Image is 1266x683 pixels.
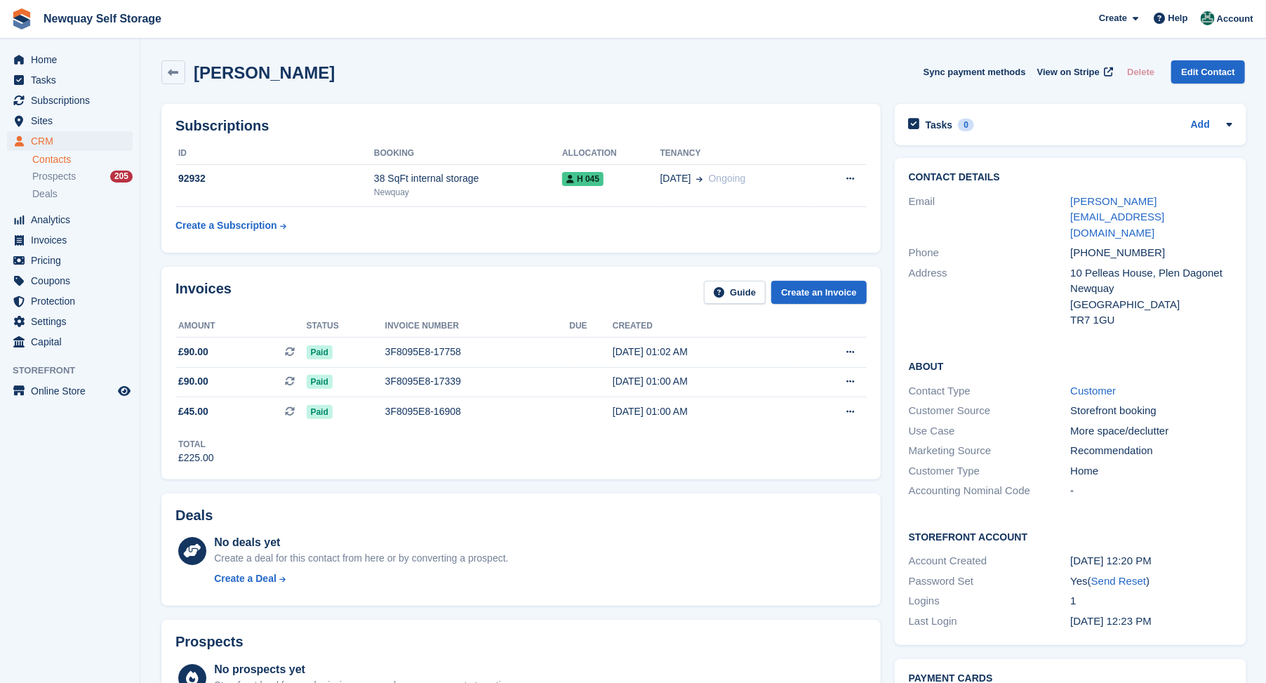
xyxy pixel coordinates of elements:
[385,315,570,338] th: Invoice number
[374,142,562,165] th: Booking
[909,443,1071,459] div: Marketing Source
[1168,11,1188,25] span: Help
[562,172,604,186] span: H 045
[909,194,1071,241] div: Email
[31,230,115,250] span: Invoices
[1070,423,1232,439] div: More space/declutter
[385,345,570,359] div: 3F8095E8-17758
[385,404,570,419] div: 3F8095E8-16908
[7,111,133,131] a: menu
[1070,245,1232,261] div: [PHONE_NUMBER]
[38,7,167,30] a: Newquay Self Storage
[1070,265,1232,281] div: 10 Pelleas House, Plen Dagonet
[214,571,508,586] a: Create a Deal
[660,142,814,165] th: Tenancy
[1070,312,1232,329] div: TR7 1GU
[1070,443,1232,459] div: Recommendation
[613,374,795,389] div: [DATE] 01:00 AM
[709,173,746,184] span: Ongoing
[7,312,133,331] a: menu
[175,171,374,186] div: 92932
[31,70,115,90] span: Tasks
[32,187,133,201] a: Deals
[307,405,333,419] span: Paid
[31,50,115,69] span: Home
[178,451,214,465] div: £225.00
[1070,573,1232,590] div: Yes
[7,210,133,230] a: menu
[7,131,133,151] a: menu
[214,534,508,551] div: No deals yet
[909,483,1071,499] div: Accounting Nominal Code
[31,381,115,401] span: Online Store
[307,375,333,389] span: Paid
[175,281,232,304] h2: Invoices
[1099,11,1127,25] span: Create
[1037,65,1100,79] span: View on Stripe
[1070,281,1232,297] div: Newquay
[307,345,333,359] span: Paid
[1217,12,1253,26] span: Account
[7,91,133,110] a: menu
[7,251,133,270] a: menu
[909,423,1071,439] div: Use Case
[562,142,660,165] th: Allocation
[7,230,133,250] a: menu
[175,508,213,524] h2: Deals
[175,315,307,338] th: Amount
[31,291,115,311] span: Protection
[909,573,1071,590] div: Password Set
[1070,297,1232,313] div: [GEOGRAPHIC_DATA]
[1088,575,1150,587] span: ( )
[613,345,795,359] div: [DATE] 01:02 AM
[569,315,613,338] th: Due
[31,251,115,270] span: Pricing
[613,315,795,338] th: Created
[116,383,133,399] a: Preview store
[31,312,115,331] span: Settings
[214,571,276,586] div: Create a Deal
[909,614,1071,630] div: Last Login
[110,171,133,183] div: 205
[175,213,286,239] a: Create a Subscription
[374,186,562,199] div: Newquay
[7,332,133,352] a: menu
[1070,593,1232,609] div: 1
[958,119,974,131] div: 0
[1201,11,1215,25] img: JON
[1070,483,1232,499] div: -
[32,187,58,201] span: Deals
[31,210,115,230] span: Analytics
[704,281,766,304] a: Guide
[214,661,514,678] div: No prospects yet
[909,463,1071,479] div: Customer Type
[926,119,953,131] h2: Tasks
[175,634,244,650] h2: Prospects
[175,118,867,134] h2: Subscriptions
[175,218,277,233] div: Create a Subscription
[660,171,691,186] span: [DATE]
[31,91,115,110] span: Subscriptions
[194,63,335,82] h2: [PERSON_NAME]
[32,169,133,184] a: Prospects 205
[178,404,208,419] span: £45.00
[1121,60,1160,84] button: Delete
[613,404,795,419] div: [DATE] 01:00 AM
[909,593,1071,609] div: Logins
[7,291,133,311] a: menu
[771,281,867,304] a: Create an Invoice
[909,403,1071,419] div: Customer Source
[214,551,508,566] div: Create a deal for this contact from here or by converting a prospect.
[1191,117,1210,133] a: Add
[1070,385,1116,397] a: Customer
[909,359,1232,373] h2: About
[178,438,214,451] div: Total
[11,8,32,29] img: stora-icon-8386f47178a22dfd0bd8f6a31ec36ba5ce8667c1dd55bd0f319d3a0aa187defe.svg
[7,70,133,90] a: menu
[1070,463,1232,479] div: Home
[1032,60,1117,84] a: View on Stripe
[307,315,385,338] th: Status
[31,111,115,131] span: Sites
[31,332,115,352] span: Capital
[909,265,1071,329] div: Address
